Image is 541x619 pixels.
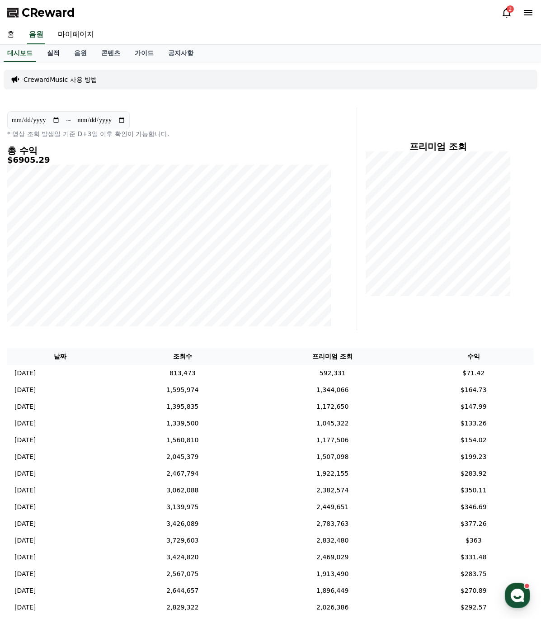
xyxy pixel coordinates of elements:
[7,5,75,20] a: CReward
[414,415,534,432] td: $133.26
[14,486,36,495] p: [DATE]
[113,365,252,382] td: 813,473
[252,532,414,549] td: 2,832,480
[252,382,414,398] td: 1,344,066
[24,75,97,84] a: CrewardMusic 사용 방법
[252,415,414,432] td: 1,045,322
[113,482,252,499] td: 3,062,088
[252,365,414,382] td: 592,331
[140,300,151,307] span: 설정
[113,582,252,599] td: 2,644,657
[14,435,36,445] p: [DATE]
[14,536,36,545] p: [DATE]
[113,449,252,465] td: 2,045,379
[414,365,534,382] td: $71.42
[94,45,127,62] a: 콘텐츠
[414,532,534,549] td: $363
[501,7,512,18] a: 2
[22,5,75,20] span: CReward
[14,553,36,562] p: [DATE]
[252,566,414,582] td: 1,913,490
[83,301,94,308] span: 대화
[113,432,252,449] td: 1,560,810
[14,452,36,462] p: [DATE]
[113,599,252,616] td: 2,829,322
[113,382,252,398] td: 1,595,974
[27,25,45,44] a: 음원
[14,469,36,478] p: [DATE]
[414,398,534,415] td: $147.99
[414,449,534,465] td: $199.23
[60,287,117,309] a: 대화
[14,419,36,428] p: [DATE]
[51,25,101,44] a: 마이페이지
[252,348,414,365] th: 프리미엄 조회
[7,146,331,156] h4: 총 수익
[252,449,414,465] td: 1,507,098
[14,519,36,529] p: [DATE]
[67,45,94,62] a: 음원
[252,398,414,415] td: 1,172,650
[364,142,512,151] h4: 프리미엄 조회
[252,582,414,599] td: 1,896,449
[14,502,36,512] p: [DATE]
[414,348,534,365] th: 수익
[3,287,60,309] a: 홈
[113,549,252,566] td: 3,424,820
[113,532,252,549] td: 3,729,603
[66,115,71,126] p: ~
[414,499,534,515] td: $346.69
[113,398,252,415] td: 1,395,835
[113,499,252,515] td: 3,139,975
[28,300,34,307] span: 홈
[113,348,252,365] th: 조회수
[113,515,252,532] td: 3,426,089
[252,515,414,532] td: 2,783,763
[252,432,414,449] td: 1,177,506
[14,385,36,395] p: [DATE]
[7,156,331,165] h5: $6905.29
[252,482,414,499] td: 2,382,574
[14,369,36,378] p: [DATE]
[507,5,514,13] div: 2
[113,566,252,582] td: 2,567,075
[127,45,161,62] a: 가이드
[414,432,534,449] td: $154.02
[7,348,113,365] th: 날짜
[113,415,252,432] td: 1,339,500
[414,582,534,599] td: $270.89
[14,603,36,612] p: [DATE]
[252,599,414,616] td: 2,026,386
[7,129,331,138] p: * 영상 조회 발생일 기준 D+3일 이후 확인이 가능합니다.
[414,382,534,398] td: $164.73
[414,515,534,532] td: $377.26
[113,465,252,482] td: 2,467,794
[252,549,414,566] td: 2,469,029
[414,549,534,566] td: $331.48
[414,482,534,499] td: $350.11
[40,45,67,62] a: 실적
[252,465,414,482] td: 1,922,155
[414,566,534,582] td: $283.75
[14,586,36,595] p: [DATE]
[14,569,36,579] p: [DATE]
[161,45,201,62] a: 공지사항
[117,287,174,309] a: 설정
[414,465,534,482] td: $283.92
[252,499,414,515] td: 2,449,651
[414,599,534,616] td: $292.57
[14,402,36,411] p: [DATE]
[4,45,36,62] a: 대시보드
